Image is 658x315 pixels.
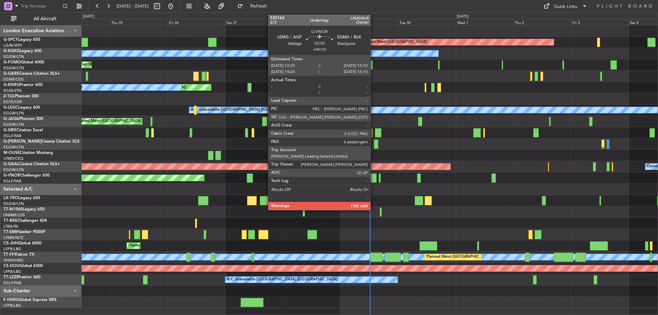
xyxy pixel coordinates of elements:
a: LFPB/LBG [3,246,21,252]
a: EGGW/LTN [3,54,24,59]
a: DNMM/LOS [3,213,25,218]
a: CS-DOUGlobal 6500 [3,264,43,268]
div: Planned Maint [GEOGRAPHIC_DATA] ([GEOGRAPHIC_DATA]) [317,128,425,138]
a: T7-EMIHawker 900XP [3,230,45,234]
div: Planned Maint [GEOGRAPHIC_DATA] ([GEOGRAPHIC_DATA]) [426,252,534,262]
a: EGGW/LTN [3,122,24,127]
a: EGSS/STN [3,88,22,93]
span: G-KGKG [3,49,20,53]
a: G-KGKGLegacy 600 [3,49,41,53]
a: G-LEGCLegacy 600 [3,106,40,110]
span: G-GARE [3,72,19,76]
span: G-[PERSON_NAME] [3,140,41,144]
a: T7-LZZIPraetor 600 [3,275,40,279]
span: F-HXRG [3,298,19,302]
a: LFMD/CEQ [3,156,23,161]
a: G-ENRGPraetor 600 [3,83,42,87]
a: G-FOMOGlobal 6000 [3,60,44,64]
span: G-JAGA [3,117,19,121]
span: T7-FFI [3,253,15,257]
span: G-VNOR [3,173,20,178]
div: Tue 30 [398,19,456,25]
div: [DATE] [457,14,468,20]
span: All Aircraft [18,16,72,21]
div: Planned Maint [GEOGRAPHIC_DATA] [362,37,427,47]
span: LX-TRO [3,196,18,200]
span: Refresh [244,4,273,9]
div: Fri 3 [571,19,629,25]
span: G-SPCY [3,38,18,42]
a: F-HXRGGlobal Express XRS [3,298,57,302]
a: EGGW/LTN [3,145,24,150]
span: M-OUSE [3,151,20,155]
a: EGLF/FAB [3,133,21,138]
div: Planned Maint [GEOGRAPHIC_DATA] ([GEOGRAPHIC_DATA]) [129,241,236,251]
input: Trip Number [21,1,60,11]
span: T7-LZZI [3,275,17,279]
a: M-OUSECitation Mustang [3,151,53,155]
span: T7-N1960 [3,207,23,211]
div: Quick Links [554,3,577,10]
div: Sat 27 [225,19,283,25]
span: G-SIRS [3,128,16,132]
a: EGGW/LTN [3,65,24,71]
span: G-GAAL [3,162,19,166]
div: Mon 29 [340,19,398,25]
div: Thu 2 [513,19,571,25]
span: G-FOMO [3,60,21,64]
div: Wed 1 [456,19,513,25]
div: [DATE] [83,14,95,20]
a: G-[PERSON_NAME]Cessna Citation XLS [3,140,80,144]
a: LFPB/LBG [3,269,21,274]
div: Thu 25 [110,19,168,25]
span: T7-BRE [3,219,17,223]
div: A/C Unavailable [GEOGRAPHIC_DATA] ([GEOGRAPHIC_DATA]) [191,105,302,115]
a: CS-JHHGlobal 6000 [3,241,41,245]
a: EGLF/FAB [3,179,21,184]
span: G-ENRG [3,83,20,87]
div: Planned Maint [GEOGRAPHIC_DATA] ([GEOGRAPHIC_DATA]) [76,116,184,126]
span: CS-JHH [3,241,18,245]
a: LFMN/NCE [3,235,24,240]
button: Quick Links [540,1,591,12]
a: G-VNORChallenger 650 [3,173,50,178]
a: EGGW/LTN [3,201,24,206]
a: G-GARECessna Citation XLS+ [3,72,60,76]
div: Sun 28 [283,19,340,25]
a: EGGW/LTN [3,111,24,116]
a: T7-BREChallenger 604 [3,219,47,223]
span: [DATE] - [DATE] [117,3,149,9]
button: Refresh [234,1,275,12]
a: 2-TIJLPhenom 300 [3,94,39,98]
span: CS-DOU [3,264,20,268]
div: Planned Maint [GEOGRAPHIC_DATA] ([GEOGRAPHIC_DATA]) [304,195,412,206]
a: LX-TROLegacy 650 [3,196,40,200]
div: A/C Unavailable [284,139,313,149]
a: T7-FFIFalcon 7X [3,253,34,257]
a: LTBA/ISL [3,224,19,229]
a: VHHH/HKG [3,258,24,263]
a: LFPB/LBG [3,303,21,308]
a: EGTK/OXF [3,99,22,105]
a: EGLF/FAB [3,280,21,286]
a: EGGW/LTN [3,167,24,172]
span: 2-TIJL [3,94,15,98]
a: G-SPCYLegacy 650 [3,38,40,42]
a: EGNR/CEG [3,77,24,82]
div: Fri 26 [168,19,225,25]
button: All Aircraft [8,13,74,24]
a: LGAV/ATH [3,43,22,48]
span: G-LEGC [3,106,18,110]
div: A/C Unavailable [GEOGRAPHIC_DATA] ([GEOGRAPHIC_DATA]) [227,275,338,285]
a: G-SIRSCitation Excel [3,128,43,132]
a: T7-N1960Legacy 650 [3,207,45,211]
span: T7-EMI [3,230,17,234]
a: G-JAGAPhenom 300 [3,117,43,121]
a: G-GAALCessna Citation XLS+ [3,162,60,166]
